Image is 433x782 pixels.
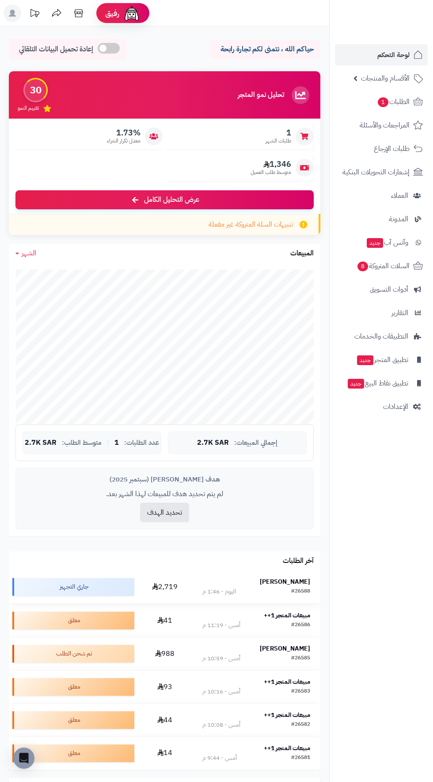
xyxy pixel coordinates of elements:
[18,104,39,112] span: تقييم النمو
[12,744,134,762] div: معلق
[107,128,141,138] span: 1.73%
[12,612,134,629] div: معلق
[202,720,240,729] div: أمس - 10:08 م
[335,396,428,417] a: الإعدادات
[370,283,408,296] span: أدوات التسويق
[357,260,410,272] span: السلات المتروكة
[251,169,291,176] span: متوسط طلب العميل
[335,373,428,394] a: تطبيق نقاط البيعجديد
[354,330,408,343] span: التطبيقات والخدمات
[342,166,410,178] span: إشعارات التحويلات البنكية
[144,195,199,205] span: عرض التحليل الكامل
[283,557,314,565] h3: آخر الطلبات
[251,159,291,169] span: 1,346
[335,349,428,370] a: تطبيق المتجرجديد
[114,439,119,447] span: 1
[15,190,314,209] a: عرض التحليل الكامل
[374,143,410,155] span: طلبات الإرجاع
[335,208,428,230] a: المدونة
[202,687,240,696] div: أمس - 10:16 م
[347,377,408,389] span: تطبيق نقاط البيع
[23,489,307,499] p: لم يتم تحديد هدف للمبيعات لهذا الشهر بعد.
[25,439,57,447] span: 2.7K SAR
[15,248,36,258] a: الشهر
[291,621,310,630] div: #26586
[23,4,46,24] a: تحديثات المنصة
[12,578,134,596] div: جاري التجهيز
[348,379,364,389] span: جديد
[62,439,102,447] span: متوسط الطلب:
[234,439,277,447] span: إجمالي المبيعات:
[291,720,310,729] div: #26582
[290,250,314,258] h3: المبيعات
[264,710,310,720] strong: مبيعات المتجر 1++
[209,220,293,230] span: تنبيهات السلة المتروكة غير مفعلة
[124,439,159,447] span: عدد الطلبات:
[138,737,192,770] td: 14
[291,754,310,763] div: #26581
[12,678,134,696] div: معلق
[12,645,134,663] div: تم شحن الطلب
[335,44,428,65] a: لوحة التحكم
[367,238,383,248] span: جديد
[335,115,428,136] a: المراجعات والأسئلة
[266,128,291,138] span: 1
[13,747,34,769] div: Open Intercom Messenger
[335,232,428,253] a: وآتس آبجديد
[202,587,236,596] div: اليوم - 1:46 م
[383,401,408,413] span: الإعدادات
[202,754,237,763] div: أمس - 9:44 م
[357,355,373,365] span: جديد
[291,654,310,663] div: #26585
[360,119,410,131] span: المراجعات والأسئلة
[22,248,36,258] span: الشهر
[23,475,307,484] div: هدف [PERSON_NAME] (سبتمبر 2025)
[335,302,428,324] a: التقارير
[138,604,192,637] td: 41
[335,91,428,112] a: الطلبات1
[140,503,189,522] button: تحديد الهدف
[373,23,425,42] img: logo-2.png
[202,621,240,630] div: أمس - 11:19 م
[391,189,408,202] span: العملاء
[260,644,310,653] strong: [PERSON_NAME]
[197,439,229,447] span: 2.7K SAR
[138,637,192,670] td: 988
[361,72,410,85] span: الأقسام والمنتجات
[266,137,291,145] span: طلبات الشهر
[19,44,93,54] span: إعادة تحميل البيانات التلقائي
[264,743,310,753] strong: مبيعات المتجر 1++
[335,279,428,300] a: أدوات التسويق
[391,307,408,319] span: التقارير
[377,96,410,108] span: الطلبات
[123,4,141,22] img: ai-face.png
[260,577,310,586] strong: [PERSON_NAME]
[107,439,109,446] span: |
[357,262,368,271] span: 8
[138,570,192,603] td: 2,719
[264,677,310,686] strong: مبيعات المتجر 1++
[12,711,134,729] div: معلق
[291,687,310,696] div: #26583
[335,162,428,183] a: إشعارات التحويلات البنكية
[356,354,408,366] span: تطبيق المتجر
[138,670,192,703] td: 93
[264,611,310,620] strong: مبيعات المتجر 1++
[107,137,141,145] span: معدل تكرار الشراء
[335,255,428,277] a: السلات المتروكة8
[335,326,428,347] a: التطبيقات والخدمات
[389,213,408,225] span: المدونة
[291,587,310,596] div: #26588
[216,44,314,54] p: حياكم الله ، نتمنى لكم تجارة رابحة
[238,91,284,99] h3: تحليل نمو المتجر
[377,49,410,61] span: لوحة التحكم
[378,97,388,107] span: 1
[335,185,428,206] a: العملاء
[105,8,119,19] span: رفيق
[366,236,408,249] span: وآتس آب
[138,704,192,736] td: 44
[335,138,428,159] a: طلبات الإرجاع
[202,654,240,663] div: أمس - 10:59 م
